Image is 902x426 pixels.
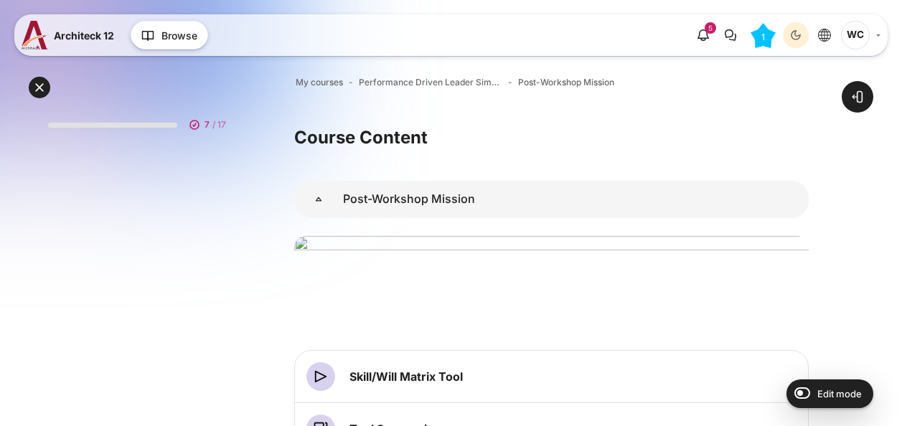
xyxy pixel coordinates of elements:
a: My courses [296,76,343,89]
button: Languages [812,22,837,48]
span: Edit mode [817,388,862,399]
a: Post-Workshop Mission [294,181,343,218]
button: Browse [131,21,208,49]
span: Browse [161,28,197,43]
span: 7 [205,118,210,131]
a: 7 / 17 [37,103,243,139]
span: / 17 [212,118,226,131]
div: Level #1 [751,23,776,48]
img: A12 [22,21,48,49]
a: Performance Driven Leader Simulation_1 [359,76,502,89]
div: Show notification window with 5 new notifications [690,22,716,48]
img: Video Time icon [306,362,335,391]
a: A12 A12 Architeck 12 [22,21,120,49]
div: Dark Mode [785,24,807,46]
button: There are 0 unread conversations [718,22,743,48]
span: Wachirawit Chaiso [841,21,870,49]
h3: Course Content [294,126,809,148]
button: Light Mode Dark Mode [783,22,809,48]
a: Skill/Will Matrix Tool [349,369,463,384]
a: Post-Workshop Mission [518,76,614,89]
span: Architeck 12 [54,28,114,43]
a: User menu [841,21,880,49]
div: 5 [705,22,716,34]
nav: Navigation bar [294,73,809,92]
a: Level #1 [745,22,781,48]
